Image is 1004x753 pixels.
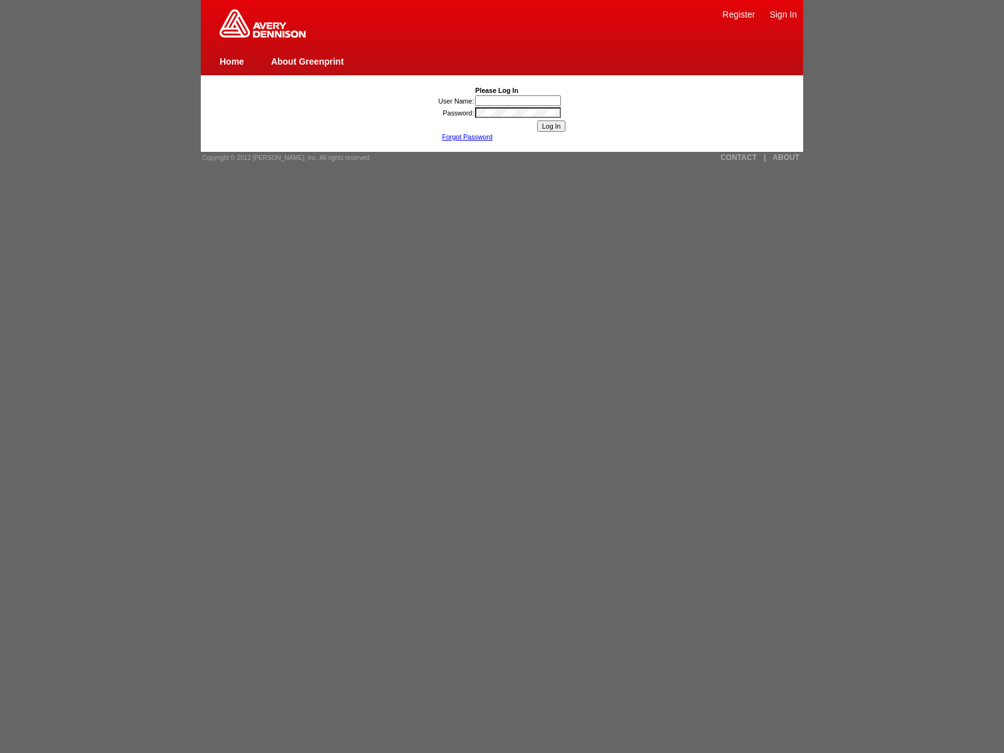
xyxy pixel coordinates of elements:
a: Greenprint [220,31,306,39]
a: About Greenprint [271,56,344,67]
a: Sign In [769,9,797,19]
span: Copyright © 2012 [PERSON_NAME], Inc. All rights reserved. [202,154,371,161]
a: | [764,153,766,162]
label: User Name: [439,97,474,105]
a: Register [722,9,755,19]
a: ABOUT [772,153,799,162]
input: Log In [537,120,566,132]
a: Home [220,56,244,67]
img: Home [220,9,306,38]
b: Please Log In [475,87,518,94]
label: Password: [443,109,474,117]
a: Forgot Password [442,133,493,141]
a: CONTACT [720,153,757,162]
